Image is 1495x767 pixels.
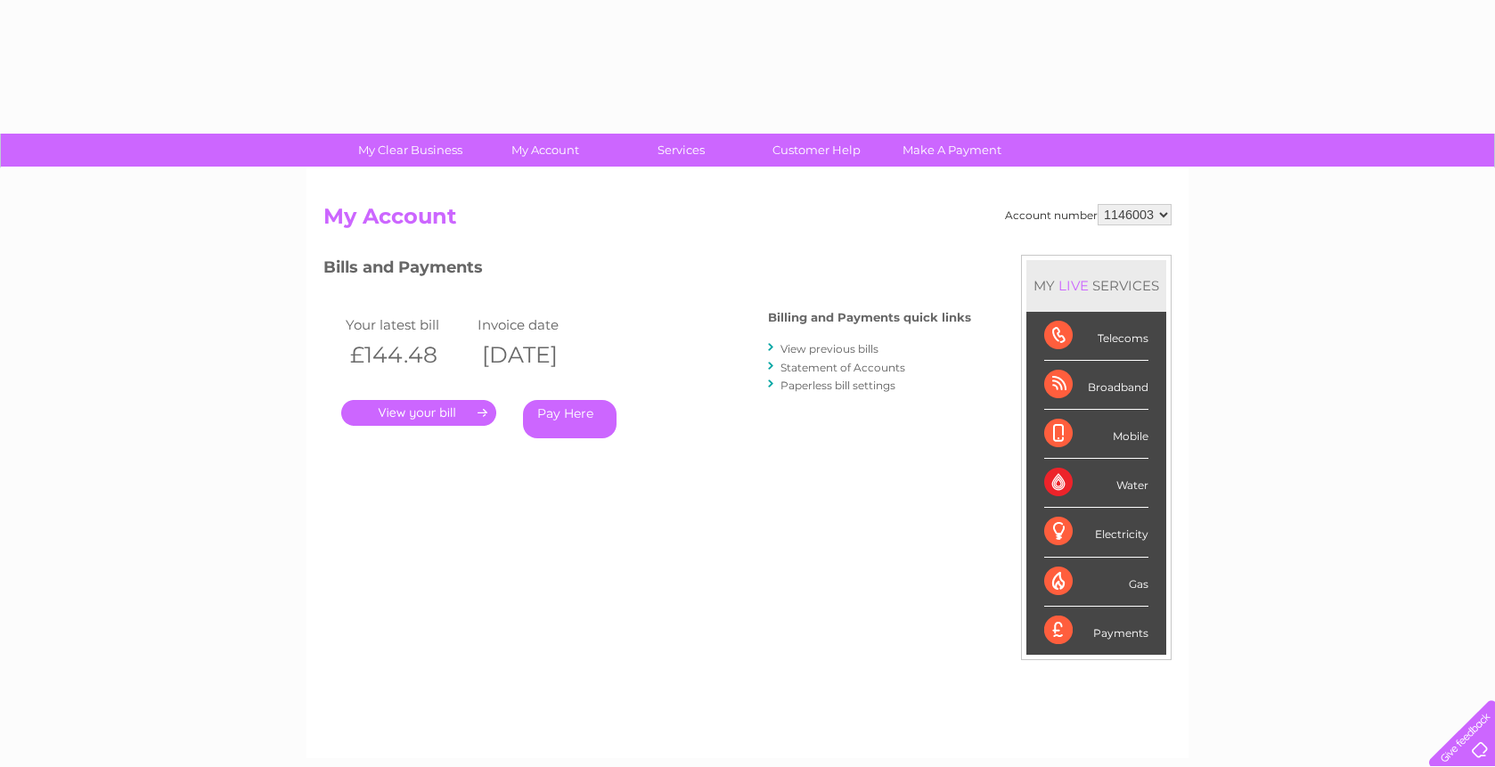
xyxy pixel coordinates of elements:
[780,342,878,355] a: View previous bills
[523,400,617,438] a: Pay Here
[341,313,473,337] td: Your latest bill
[743,134,890,167] a: Customer Help
[323,255,971,286] h3: Bills and Payments
[608,134,755,167] a: Services
[780,379,895,392] a: Paperless bill settings
[341,400,496,426] a: .
[1044,361,1148,410] div: Broadband
[780,361,905,374] a: Statement of Accounts
[341,337,473,373] th: £144.48
[1044,607,1148,655] div: Payments
[1044,312,1148,361] div: Telecoms
[1026,260,1166,311] div: MY SERVICES
[1005,204,1172,225] div: Account number
[1044,459,1148,508] div: Water
[1044,558,1148,607] div: Gas
[1044,508,1148,557] div: Electricity
[337,134,484,167] a: My Clear Business
[1055,277,1092,294] div: LIVE
[472,134,619,167] a: My Account
[768,311,971,324] h4: Billing and Payments quick links
[1044,410,1148,459] div: Mobile
[473,313,605,337] td: Invoice date
[878,134,1025,167] a: Make A Payment
[323,204,1172,238] h2: My Account
[473,337,605,373] th: [DATE]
